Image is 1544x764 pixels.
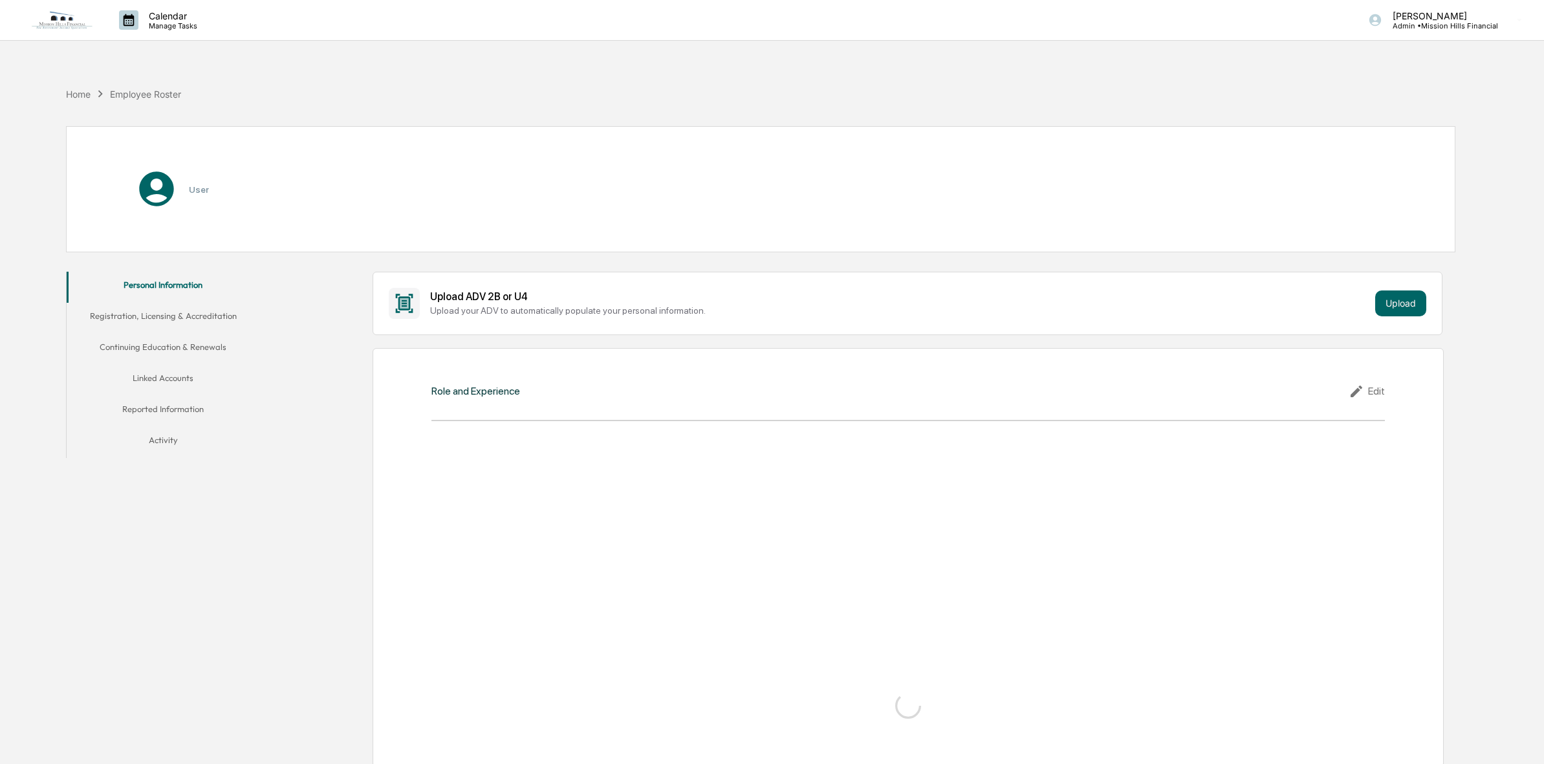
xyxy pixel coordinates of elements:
[67,272,261,458] div: secondary tabs example
[1382,10,1498,21] p: [PERSON_NAME]
[1375,290,1426,316] button: Upload
[67,334,261,365] button: Continuing Education & Renewals
[66,89,91,100] div: Home
[138,10,204,21] p: Calendar
[67,303,261,334] button: Registration, Licensing & Accreditation
[67,272,261,303] button: Personal Information
[31,10,93,30] img: logo
[189,184,209,195] h3: User
[67,396,261,427] button: Reported Information
[67,427,261,458] button: Activity
[67,365,261,396] button: Linked Accounts
[138,21,204,30] p: Manage Tasks
[430,305,1370,316] div: Upload your ADV to automatically populate your personal information.
[1382,21,1498,30] p: Admin • Mission Hills Financial
[430,290,1370,303] div: Upload ADV 2B or U4
[431,385,520,397] div: Role and Experience
[1349,384,1385,399] div: Edit
[110,89,181,100] div: Employee Roster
